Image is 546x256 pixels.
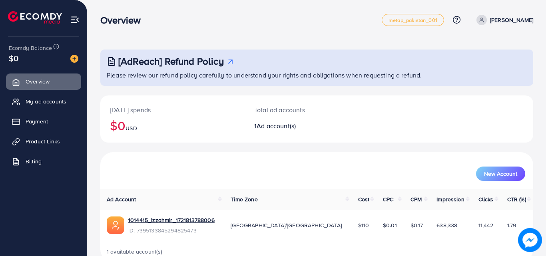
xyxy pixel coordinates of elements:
[107,70,528,80] p: Please review our refund policy carefully to understand your rights and obligations when requesti...
[107,216,124,234] img: ic-ads-acc.e4c84228.svg
[126,124,137,132] span: USD
[476,167,525,181] button: New Account
[6,93,81,109] a: My ad accounts
[128,226,215,234] span: ID: 7395133845294825473
[26,117,48,125] span: Payment
[254,122,343,130] h2: 1
[436,195,464,203] span: Impression
[484,171,517,177] span: New Account
[26,157,42,165] span: Billing
[436,221,457,229] span: 638,338
[6,153,81,169] a: Billing
[107,248,163,256] span: 1 available account(s)
[478,221,494,229] span: 11,442
[6,133,81,149] a: Product Links
[231,221,342,229] span: [GEOGRAPHIC_DATA]/[GEOGRAPHIC_DATA]
[410,221,423,229] span: $0.17
[478,195,494,203] span: Clicks
[107,195,136,203] span: Ad Account
[26,97,66,105] span: My ad accounts
[507,221,516,229] span: 1.79
[110,105,235,115] p: [DATE] spends
[9,52,18,64] span: $0
[26,137,60,145] span: Product Links
[490,15,533,25] p: [PERSON_NAME]
[70,15,80,24] img: menu
[128,216,215,224] a: 1014415_izzahmir_1721813788006
[6,113,81,129] a: Payment
[473,15,533,25] a: [PERSON_NAME]
[254,105,343,115] p: Total ad accounts
[9,44,52,52] span: Ecomdy Balance
[118,56,224,67] h3: [AdReach] Refund Policy
[70,55,78,63] img: image
[383,221,397,229] span: $0.01
[358,195,370,203] span: Cost
[382,14,444,26] a: metap_pakistan_001
[110,118,235,133] h2: $0
[518,228,542,252] img: image
[410,195,422,203] span: CPM
[389,18,437,23] span: metap_pakistan_001
[6,73,81,89] a: Overview
[231,195,257,203] span: Time Zone
[26,77,50,85] span: Overview
[507,195,526,203] span: CTR (%)
[257,121,296,130] span: Ad account(s)
[8,11,62,24] img: logo
[383,195,393,203] span: CPC
[100,14,147,26] h3: Overview
[358,221,369,229] span: $110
